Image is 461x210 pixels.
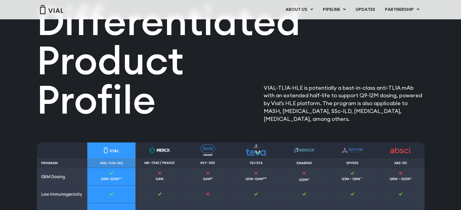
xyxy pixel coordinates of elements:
a: PIPELINEMenu Toggle [318,5,350,15]
p: VIAL-TL1A-HLE is potentially a best-in-class anti-TL1A mAb with an extended half-life to support ... [264,84,425,123]
a: PARTNERSHIPMenu Toggle [380,5,424,15]
h2: Differentiated Product Profile​ [37,1,294,119]
img: Vial Logo [39,5,64,14]
a: ABOUT USMenu Toggle [280,5,317,15]
a: UPDATES [350,5,379,15]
